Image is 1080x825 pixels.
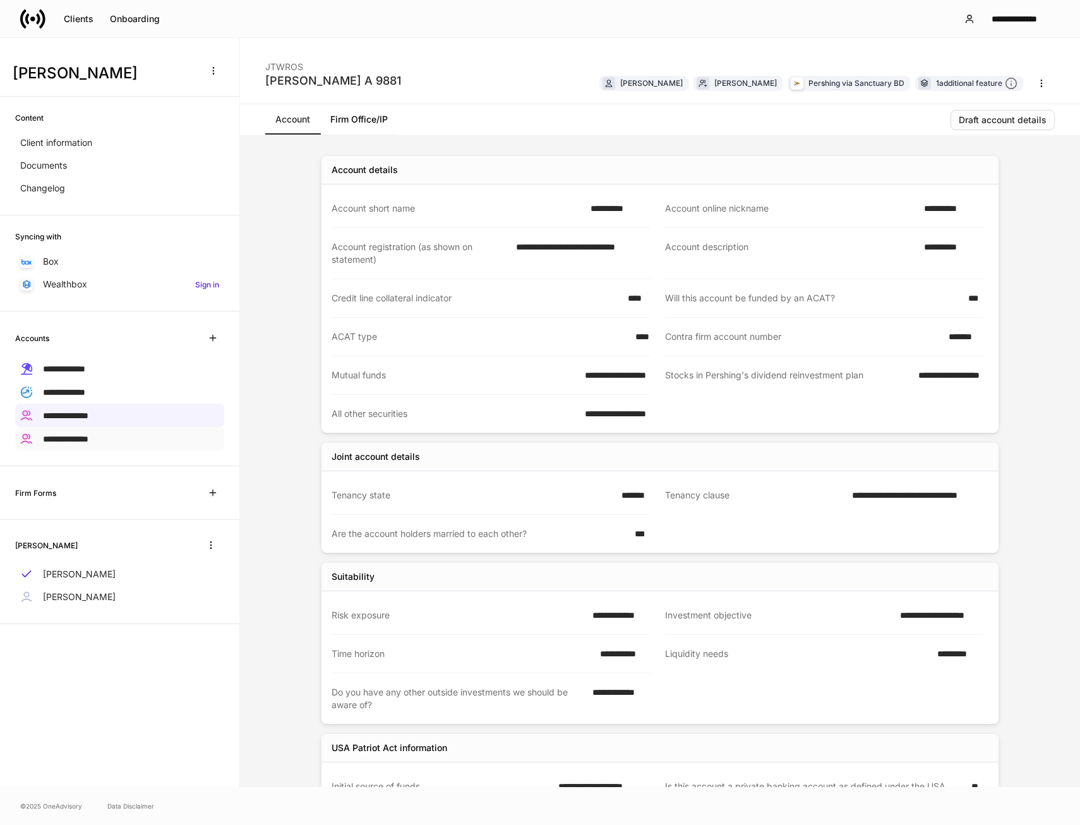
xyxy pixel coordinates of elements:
button: Draft account details [951,110,1055,130]
a: Account [265,104,320,135]
div: Draft account details [959,116,1047,124]
a: Documents [15,154,224,177]
div: Liquidity needs [665,647,930,661]
div: Account short name [332,202,583,215]
img: oYqM9ojoZLfzCHUefNbBcWHcyDPbQKagtYciMC8pFl3iZXy3dU33Uwy+706y+0q2uJ1ghNQf2OIHrSh50tUd9HaB5oMc62p0G... [21,259,32,265]
div: Account registration (as shown on statement) [332,241,508,266]
h6: [PERSON_NAME] [15,539,78,551]
a: Changelog [15,177,224,200]
div: ACAT type [332,330,628,343]
a: Data Disclaimer [107,801,154,811]
div: JTWROS [265,53,401,73]
h6: Sign in [195,279,219,291]
h6: Syncing with [15,231,61,243]
a: Box [15,250,224,273]
p: Wealthbox [43,278,87,291]
div: [PERSON_NAME] [620,77,683,89]
div: Contra firm account number [665,330,941,343]
div: Initial source of funds [332,780,551,805]
p: Client information [20,136,92,149]
div: Account details [332,164,398,176]
div: Are the account holders married to each other? [332,527,627,540]
p: [PERSON_NAME] [43,591,116,603]
div: Mutual funds [332,369,577,382]
button: Onboarding [102,9,168,29]
a: [PERSON_NAME] [15,586,224,608]
div: Pershing via Sanctuary BD [808,77,904,89]
h6: Content [15,112,44,124]
div: Joint account details [332,450,420,463]
h6: Accounts [15,332,49,344]
div: Do you have any other outside investments we should be aware of? [332,686,585,711]
button: Clients [56,9,102,29]
p: Changelog [20,182,65,195]
div: All other securities [332,407,577,420]
span: © 2025 OneAdvisory [20,801,82,811]
div: 1 additional feature [936,77,1017,90]
div: Stocks in Pershing's dividend reinvestment plan [665,369,911,382]
a: Firm Office/IP [320,104,398,135]
a: [PERSON_NAME] [15,563,224,586]
div: [PERSON_NAME] [714,77,777,89]
div: Account online nickname [665,202,916,215]
a: Client information [15,131,224,154]
p: [PERSON_NAME] [43,568,116,581]
div: [PERSON_NAME] A 9881 [265,73,401,88]
div: Risk exposure [332,609,585,622]
div: Account description [665,241,916,266]
div: Is this account a private banking account as defined under the USA PATRIOT Act? [665,780,964,805]
div: Time horizon [332,647,592,660]
div: Investment objective [665,609,892,622]
div: Suitability [332,570,375,583]
div: Clients [64,15,93,23]
p: Box [43,255,59,268]
div: Will this account be funded by an ACAT? [665,292,961,304]
div: USA Patriot Act information [332,742,447,754]
div: Onboarding [110,15,160,23]
h6: Firm Forms [15,487,56,499]
div: Tenancy clause [665,489,844,502]
div: Tenancy state [332,489,614,502]
div: Credit line collateral indicator [332,292,620,304]
a: WealthboxSign in [15,273,224,296]
h3: [PERSON_NAME] [13,63,195,83]
p: Documents [20,159,67,172]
